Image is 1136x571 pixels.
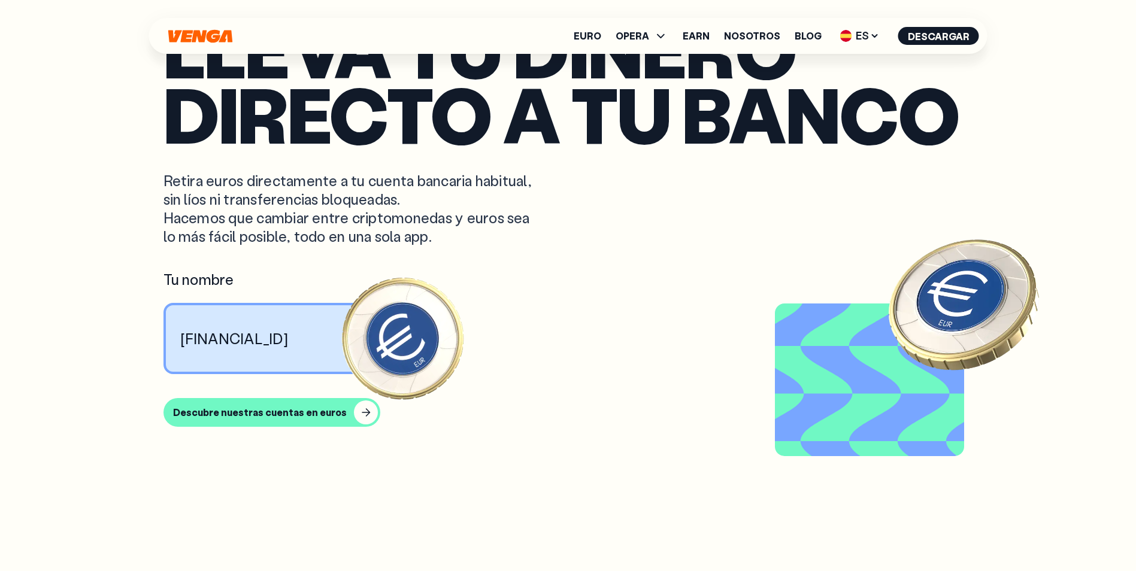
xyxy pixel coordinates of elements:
[795,31,822,41] a: Blog
[574,31,601,41] a: Euro
[836,26,884,45] span: ES
[163,398,380,427] button: Descubre nuestras cuentas en euros
[840,30,852,42] img: flag-es
[173,406,347,418] div: Descubre nuestras cuentas en euros
[163,16,973,147] p: Lleva tu dinero directo a tu banco
[163,171,542,246] p: Retira euros directamente a tu cuenta bancaria habitual, sin líos ni transferencias bloqueadas. H...
[163,398,973,427] a: Descubre nuestras cuentas en euros
[167,29,234,43] svg: Inicio
[898,27,979,45] button: Descargar
[683,31,710,41] a: Earn
[616,29,668,43] span: OPERA
[724,31,780,41] a: Nosotros
[780,308,959,452] video: Video background
[616,31,649,41] span: OPERA
[874,214,1054,393] img: EURO coin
